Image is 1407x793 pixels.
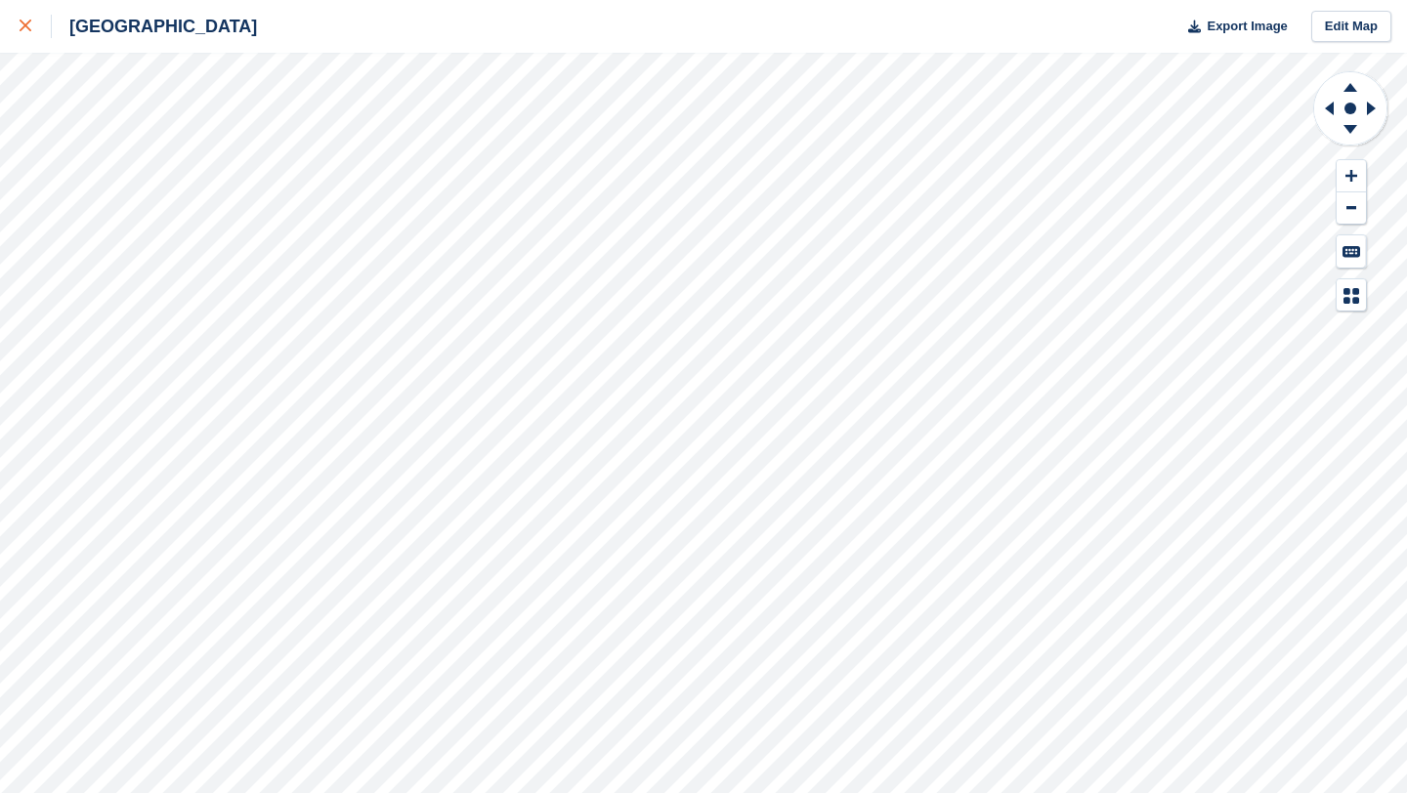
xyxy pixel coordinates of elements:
button: Zoom In [1337,160,1366,192]
button: Zoom Out [1337,192,1366,225]
div: [GEOGRAPHIC_DATA] [52,15,257,38]
span: Export Image [1207,17,1287,36]
button: Keyboard Shortcuts [1337,235,1366,268]
button: Export Image [1176,11,1288,43]
button: Map Legend [1337,279,1366,312]
a: Edit Map [1311,11,1391,43]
